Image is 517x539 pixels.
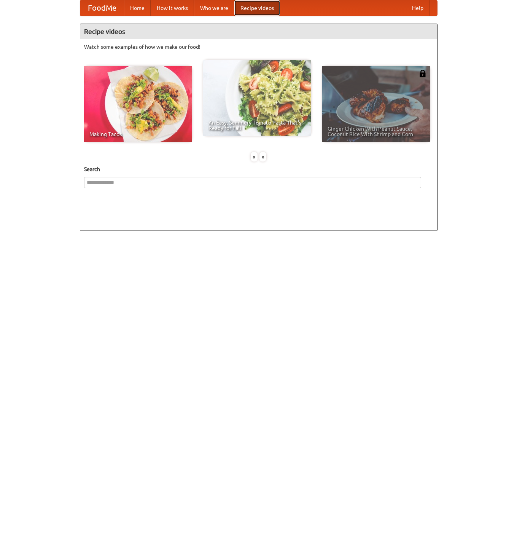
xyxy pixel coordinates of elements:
a: Making Tacos [84,66,192,142]
a: FoodMe [80,0,124,16]
a: An Easy, Summery Tomato Pasta That's Ready for Fall [203,60,311,136]
span: Making Tacos [89,131,187,137]
img: 483408.png [419,70,426,77]
div: » [259,152,266,162]
a: Home [124,0,151,16]
a: Recipe videos [234,0,280,16]
p: Watch some examples of how we make our food! [84,43,433,51]
a: Who we are [194,0,234,16]
span: An Easy, Summery Tomato Pasta That's Ready for Fall [208,120,306,131]
div: « [251,152,258,162]
h4: Recipe videos [80,24,437,39]
a: Help [406,0,430,16]
a: How it works [151,0,194,16]
h5: Search [84,165,433,173]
